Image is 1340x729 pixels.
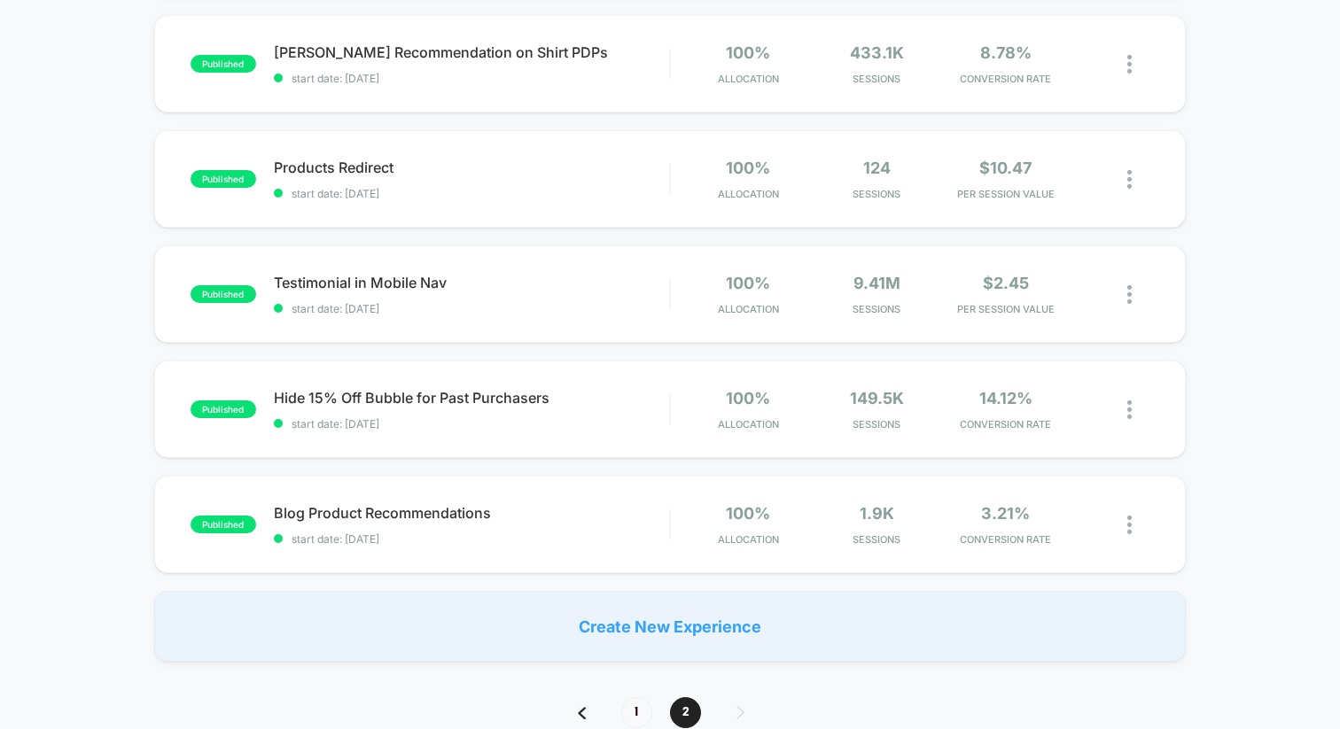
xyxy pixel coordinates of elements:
span: Hide 15% Off Bubble for Past Purchasers [274,389,669,407]
span: Sessions [817,303,937,315]
span: $2.45 [983,274,1029,292]
span: published [191,400,256,418]
img: pagination back [578,707,586,719]
span: Sessions [817,418,937,430]
span: 149.5k [850,389,904,407]
span: Allocation [718,303,779,315]
span: 124 [863,159,891,177]
span: Allocation [718,188,779,200]
span: CONVERSION RATE [946,73,1065,85]
span: 100% [726,159,770,177]
span: 14.12% [979,389,1032,407]
img: close [1127,516,1132,534]
span: 8.78% [980,43,1032,62]
span: Testimonial in Mobile Nav [274,274,669,291]
span: 1.9k [860,504,894,523]
span: 433.1k [850,43,904,62]
span: 100% [726,43,770,62]
span: Products Redirect [274,159,669,176]
img: close [1127,400,1132,419]
img: close [1127,285,1132,304]
img: close [1127,170,1132,189]
span: 3.21% [981,504,1030,523]
span: 100% [726,274,770,292]
span: published [191,170,256,188]
span: Allocation [718,418,779,430]
span: PER SESSION VALUE [946,188,1065,200]
div: Create New Experience [154,591,1186,662]
span: Sessions [817,533,937,546]
span: $10.47 [979,159,1032,177]
span: start date: [DATE] [274,532,669,546]
img: close [1127,55,1132,74]
span: [PERSON_NAME] Recommendation on Shirt PDPs [274,43,669,61]
span: Sessions [817,73,937,85]
span: published [191,285,256,303]
span: Allocation [718,533,779,546]
span: 1 [621,697,652,728]
span: 100% [726,389,770,407]
span: PER SESSION VALUE [946,303,1065,315]
span: 2 [670,697,701,728]
span: published [191,55,256,73]
span: 9.41M [853,274,900,292]
span: Allocation [718,73,779,85]
span: start date: [DATE] [274,302,669,315]
span: 100% [726,504,770,523]
span: published [191,516,256,533]
span: start date: [DATE] [274,187,669,200]
span: CONVERSION RATE [946,533,1065,546]
span: start date: [DATE] [274,417,669,430]
span: start date: [DATE] [274,72,669,85]
span: Blog Product Recommendations [274,504,669,522]
span: CONVERSION RATE [946,418,1065,430]
span: Sessions [817,188,937,200]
